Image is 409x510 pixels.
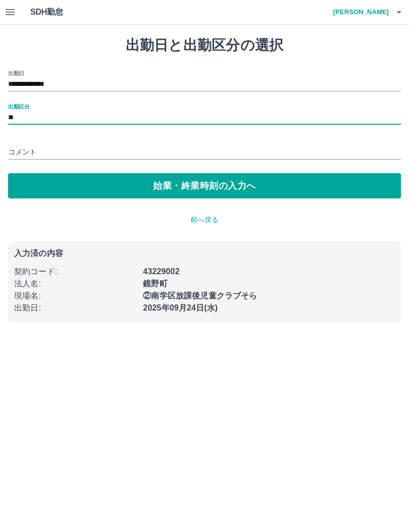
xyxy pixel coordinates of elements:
[14,290,137,302] p: 現場名 :
[143,303,218,312] b: 2025年09月24日(水)
[8,103,29,110] label: 出勤区分
[8,69,24,77] label: 出勤日
[14,249,395,258] p: 入力済の内容
[8,215,401,225] p: 前へ戻る
[143,291,257,300] b: ②南学区放課後児童クラブそら
[14,266,137,278] p: 契約コード :
[8,173,401,198] button: 始業・終業時刻の入力へ
[8,37,401,54] h1: 出勤日と出勤区分の選択
[143,267,179,276] b: 43229002
[14,278,137,290] p: 法人名 :
[143,279,167,288] b: 鏡野町
[14,302,137,314] p: 出勤日 :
